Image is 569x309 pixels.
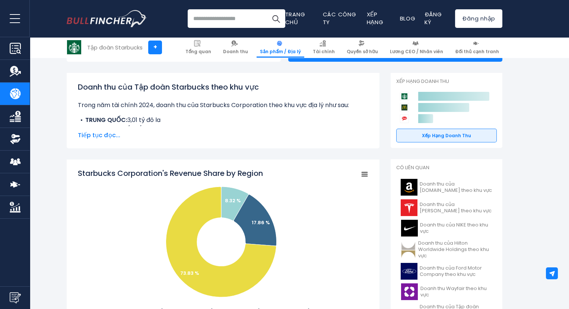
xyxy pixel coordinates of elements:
[367,10,384,26] a: Xếp hạng
[67,40,81,54] img: Biểu tượng SBUX
[420,180,492,194] font: Doanh thu của [DOMAIN_NAME] theo khu vực
[455,9,502,28] a: Đăng nhập
[396,197,497,218] a: Doanh thu của [PERSON_NAME] theo khu vực
[401,220,418,236] img: Logo NKE
[422,132,471,139] font: Xếp hạng doanh thu
[401,179,417,196] img: Biểu tượng AMZN
[10,133,21,145] img: Quyền sở hữu
[401,199,417,216] img: Biểu tượng TSLA
[347,48,378,55] font: Quyền sở hữu
[420,221,488,235] font: Doanh thu của NIKE theo khu vực
[387,37,446,58] a: Lương CEO / Nhân viên
[401,283,418,300] img: Biểu tượng W
[67,10,147,27] img: Logo Bullfincher
[67,10,147,27] a: Đi đến trang chủ
[396,238,497,261] a: Doanh thu của Hilton Worldwide Holdings theo khu vực
[143,125,178,133] font: 6,46 tỷ đô la
[309,37,338,58] a: Tài chính
[396,78,449,85] font: Xếp hạng doanh thu
[455,48,499,55] font: Đối thủ cạnh tranh
[401,263,417,280] img: Biểu tượng F
[400,15,416,22] a: Blog
[127,116,160,124] font: 3,01 tỷ đô la
[185,48,211,55] font: Tổng quan
[180,270,199,277] text: 73.83 %
[267,9,285,28] button: Tìm kiếm
[223,48,248,55] font: Doanh thu
[78,168,263,178] tspan: Starbucks Corporation's Revenue Share by Region
[396,281,497,302] a: Doanh thu Wayfair theo khu vực
[420,285,487,298] font: Doanh thu Wayfair theo khu vực
[78,82,259,92] font: Doanh thu của Tập đoàn Starbucks theo khu vực
[153,43,157,51] font: +
[418,239,489,259] font: Doanh thu của Hilton Worldwide Holdings theo khu vực
[390,48,443,55] font: Lương CEO / Nhân viên
[85,125,143,133] font: Phân khúc quốc tế:
[420,201,492,214] font: Doanh thu của [PERSON_NAME] theo khu vực
[396,261,497,281] a: Doanh thu của Ford Motor Company theo khu vực
[420,264,482,278] font: Doanh thu của Ford Motor Company theo khu vực
[220,37,251,58] a: Doanh thu
[400,103,409,112] img: Logo đối thủ cạnh tranh của Tập đoàn McDonald's
[78,131,120,139] font: Tiếp tục đọc...
[425,10,442,26] a: Đăng ký
[401,241,416,258] img: Biểu tượng HLT
[313,48,335,55] font: Tài chính
[182,37,214,58] a: Tổng quan
[396,129,497,143] a: Xếp hạng doanh thu
[285,10,305,26] a: Trang chủ
[400,92,409,101] img: Logo đối thủ cạnh tranh của Tập đoàn Starbucks
[323,10,356,26] a: Các công ty
[78,101,349,109] font: Trong năm tài chính 2024, doanh thu của Starbucks Corporation theo khu vực địa lý như sau:
[87,44,143,51] font: Tập đoàn Starbucks
[225,197,241,204] text: 8.32 %
[252,219,270,226] text: 17.86 %
[452,37,502,58] a: Đối thủ cạnh tranh
[260,48,301,55] font: Sản phẩm / Địa lý
[257,37,304,58] a: Sản phẩm / Địa lý
[462,15,495,22] font: Đăng nhập
[400,114,409,123] img: Logo của đối thủ cạnh tranh Yum! Brands
[85,116,127,124] font: TRUNG QUỐC:
[396,177,497,197] a: Doanh thu của [DOMAIN_NAME] theo khu vực
[148,41,162,54] a: +
[396,218,497,238] a: Doanh thu của NIKE theo khu vực
[343,37,381,58] a: Quyền sở hữu
[396,164,429,171] font: Có liên quan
